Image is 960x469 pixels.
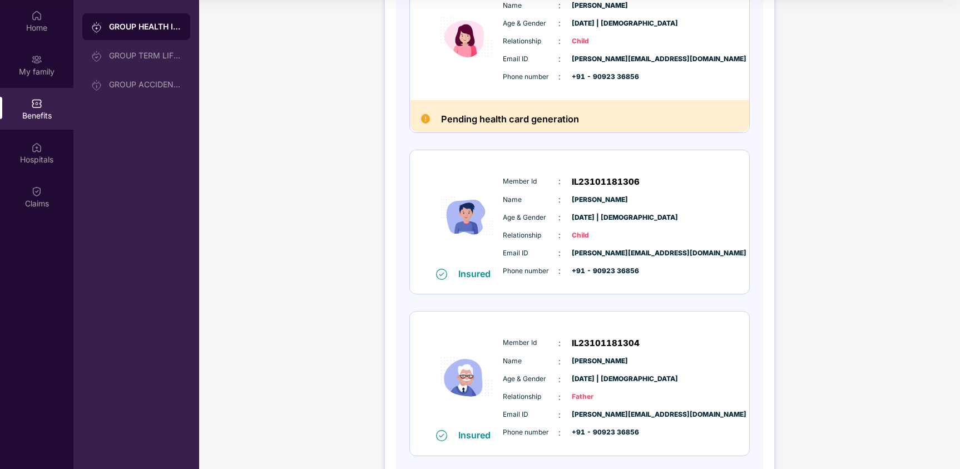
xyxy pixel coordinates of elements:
[558,229,561,241] span: :
[109,80,181,89] div: GROUP ACCIDENTAL INSURANCE
[503,176,558,187] span: Member Id
[558,175,561,187] span: :
[503,356,558,367] span: Name
[558,17,561,29] span: :
[503,18,558,29] span: Age & Gender
[558,265,561,277] span: :
[503,266,558,277] span: Phone number
[503,392,558,402] span: Relationship
[91,80,102,91] img: svg+xml;base64,PHN2ZyB3aWR0aD0iMjAiIGhlaWdodD0iMjAiIHZpZXdCb3g9IjAgMCAyMCAyMCIgZmlsbD0ibm9uZSIgeG...
[109,21,181,32] div: GROUP HEALTH INSURANCE
[558,247,561,259] span: :
[558,373,561,386] span: :
[31,98,42,109] img: svg+xml;base64,PHN2ZyBpZD0iQmVuZWZpdHMiIHhtbG5zPSJodHRwOi8vd3d3LnczLm9yZy8yMDAwL3N2ZyIgd2lkdGg9Ij...
[458,429,497,441] div: Insured
[558,356,561,368] span: :
[503,195,558,205] span: Name
[572,175,640,189] span: IL23101181306
[558,71,561,83] span: :
[572,248,627,259] span: [PERSON_NAME][EMAIL_ADDRESS][DOMAIN_NAME]
[558,53,561,65] span: :
[31,10,42,21] img: svg+xml;base64,PHN2ZyBpZD0iSG9tZSIgeG1sbnM9Imh0dHA6Ly93d3cudzMub3JnLzIwMDAvc3ZnIiB3aWR0aD0iMjAiIG...
[572,54,627,65] span: [PERSON_NAME][EMAIL_ADDRESS][DOMAIN_NAME]
[421,114,430,123] img: Pending
[558,35,561,47] span: :
[572,337,640,350] span: IL23101181304
[503,1,558,11] span: Name
[503,409,558,420] span: Email ID
[558,409,561,421] span: :
[433,164,500,268] img: icon
[31,54,42,65] img: svg+xml;base64,PHN2ZyB3aWR0aD0iMjAiIGhlaWdodD0iMjAiIHZpZXdCb3g9IjAgMCAyMCAyMCIgZmlsbD0ibm9uZSIgeG...
[441,111,579,127] h2: Pending health card generation
[572,374,627,384] span: [DATE] | [DEMOGRAPHIC_DATA]
[572,409,627,420] span: [PERSON_NAME][EMAIL_ADDRESS][DOMAIN_NAME]
[503,54,558,65] span: Email ID
[503,374,558,384] span: Age & Gender
[572,213,627,223] span: [DATE] | [DEMOGRAPHIC_DATA]
[558,427,561,439] span: :
[503,213,558,223] span: Age & Gender
[572,356,627,367] span: [PERSON_NAME]
[109,51,181,60] div: GROUP TERM LIFE INSURANCE
[572,72,627,82] span: +91 - 90923 36856
[436,269,447,280] img: svg+xml;base64,PHN2ZyB4bWxucz0iaHR0cDovL3d3dy53My5vcmcvMjAwMC9zdmciIHdpZHRoPSIxNiIgaGVpZ2h0PSIxNi...
[572,266,627,277] span: +91 - 90923 36856
[91,51,102,62] img: svg+xml;base64,PHN2ZyB3aWR0aD0iMjAiIGhlaWdodD0iMjAiIHZpZXdCb3g9IjAgMCAyMCAyMCIgZmlsbD0ibm9uZSIgeG...
[572,230,627,241] span: Child
[558,194,561,206] span: :
[91,22,102,33] img: svg+xml;base64,PHN2ZyB3aWR0aD0iMjAiIGhlaWdodD0iMjAiIHZpZXdCb3g9IjAgMCAyMCAyMCIgZmlsbD0ibm9uZSIgeG...
[503,338,558,348] span: Member Id
[558,211,561,224] span: :
[458,268,497,279] div: Insured
[572,392,627,402] span: Father
[558,337,561,349] span: :
[503,248,558,259] span: Email ID
[558,391,561,403] span: :
[572,1,627,11] span: [PERSON_NAME]
[572,195,627,205] span: [PERSON_NAME]
[31,142,42,153] img: svg+xml;base64,PHN2ZyBpZD0iSG9zcGl0YWxzIiB4bWxucz0iaHR0cDovL3d3dy53My5vcmcvMjAwMC9zdmciIHdpZHRoPS...
[572,18,627,29] span: [DATE] | [DEMOGRAPHIC_DATA]
[31,186,42,197] img: svg+xml;base64,PHN2ZyBpZD0iQ2xhaW0iIHhtbG5zPSJodHRwOi8vd3d3LnczLm9yZy8yMDAwL3N2ZyIgd2lkdGg9IjIwIi...
[503,230,558,241] span: Relationship
[572,36,627,47] span: Child
[436,430,447,441] img: svg+xml;base64,PHN2ZyB4bWxucz0iaHR0cDovL3d3dy53My5vcmcvMjAwMC9zdmciIHdpZHRoPSIxNiIgaGVpZ2h0PSIxNi...
[503,72,558,82] span: Phone number
[503,427,558,438] span: Phone number
[503,36,558,47] span: Relationship
[433,325,500,429] img: icon
[572,427,627,438] span: +91 - 90923 36856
